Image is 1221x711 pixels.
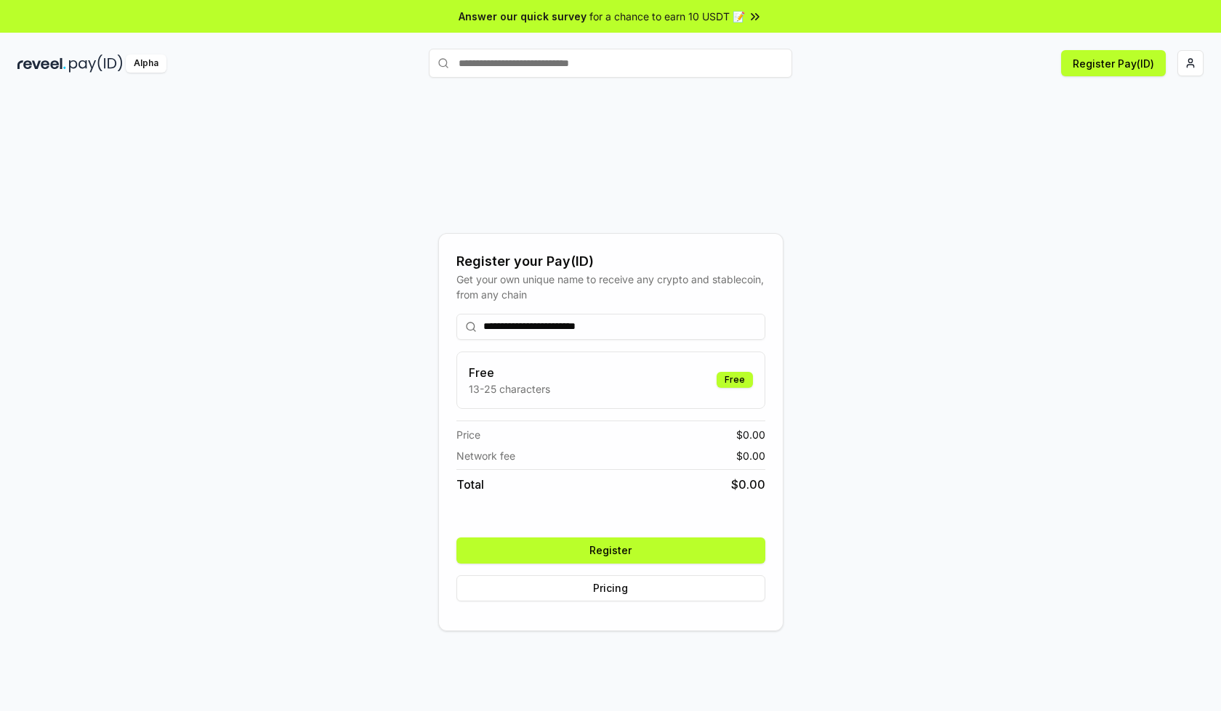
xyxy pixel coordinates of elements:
div: Alpha [126,54,166,73]
span: $ 0.00 [736,448,765,463]
img: pay_id [69,54,123,73]
span: Network fee [456,448,515,463]
button: Register [456,537,765,564]
h3: Free [469,364,550,381]
span: Answer our quick survey [459,9,587,24]
img: reveel_dark [17,54,66,73]
span: for a chance to earn 10 USDT 📝 [589,9,745,24]
p: 13-25 characters [469,381,550,397]
span: Total [456,476,484,493]
span: $ 0.00 [731,476,765,493]
div: Register your Pay(ID) [456,251,765,272]
div: Free [717,372,753,388]
button: Register Pay(ID) [1061,50,1166,76]
span: Price [456,427,480,442]
div: Get your own unique name to receive any crypto and stablecoin, from any chain [456,272,765,302]
span: $ 0.00 [736,427,765,442]
button: Pricing [456,575,765,601]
